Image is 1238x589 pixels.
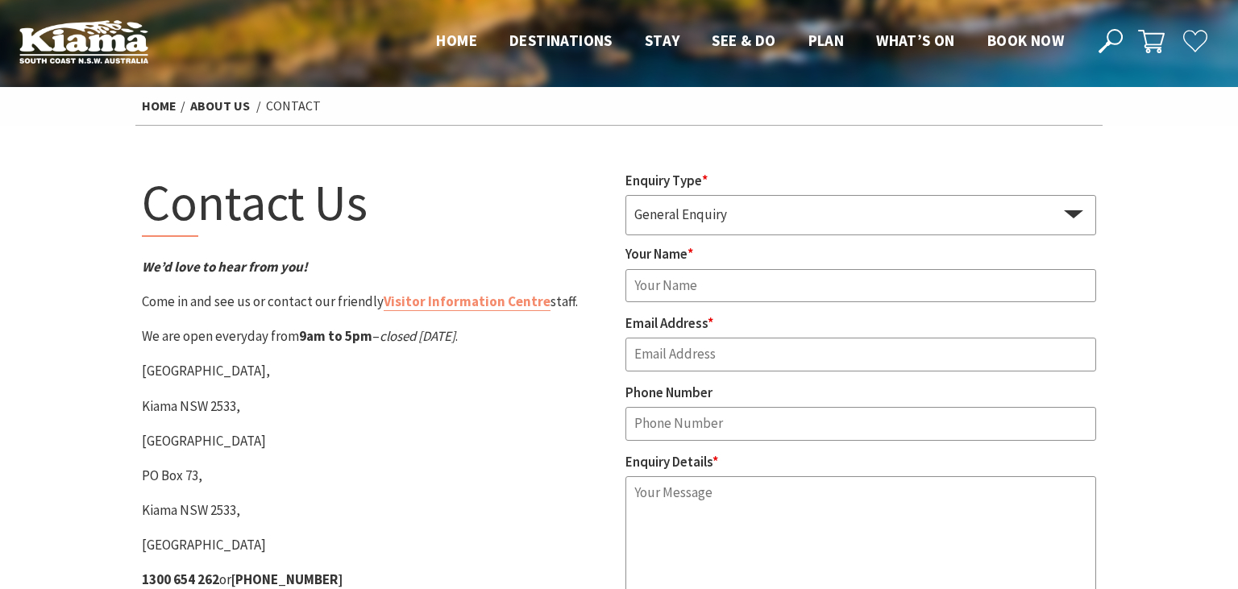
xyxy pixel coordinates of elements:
span: See & Do [712,31,775,50]
img: Kiama Logo [19,19,148,64]
label: Phone Number [625,384,712,401]
p: [GEOGRAPHIC_DATA], [142,360,613,382]
span: Plan [808,31,845,50]
label: Enquiry Details [625,453,718,471]
a: Home [142,97,177,114]
em: We’d love to hear from you! [142,258,308,276]
p: Kiama NSW 2533, [142,396,613,417]
nav: Main Menu [420,28,1080,55]
p: Come in and see us or contact our friendly staff. [142,291,613,313]
em: closed [DATE] [380,327,455,345]
strong: [PHONE_NUMBER] [231,570,343,588]
span: Book now [987,31,1064,50]
span: Destinations [509,31,613,50]
span: Home [436,31,477,50]
span: What’s On [876,31,955,50]
input: Phone Number [625,407,1096,441]
input: Email Address [625,338,1096,371]
label: Email Address [625,314,713,332]
input: Your Name [625,269,1096,303]
label: Enquiry Type [625,172,708,189]
h1: Contact Us [142,170,613,237]
p: [GEOGRAPHIC_DATA] [142,430,613,452]
li: Contact [266,96,321,117]
strong: 9am to 5pm [299,327,372,345]
label: Your Name [625,245,693,263]
strong: 1300 654 262 [142,570,219,588]
span: Stay [645,31,680,50]
p: [GEOGRAPHIC_DATA] [142,534,613,556]
p: Kiama NSW 2533, [142,500,613,521]
a: Visitor Information Centre [384,292,550,311]
p: We are open everyday from – . [142,326,613,347]
a: About Us [190,97,250,114]
p: PO Box 73, [142,465,613,487]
